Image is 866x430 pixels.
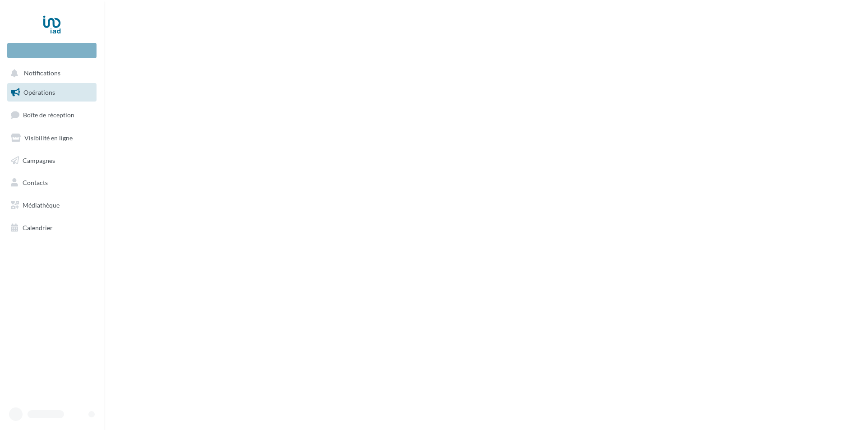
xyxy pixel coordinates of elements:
[5,83,98,102] a: Opérations
[5,151,98,170] a: Campagnes
[5,173,98,192] a: Contacts
[24,69,60,77] span: Notifications
[5,105,98,125] a: Boîte de réception
[5,196,98,215] a: Médiathèque
[24,134,73,142] span: Visibilité en ligne
[7,43,97,58] div: Nouvelle campagne
[5,129,98,148] a: Visibilité en ligne
[23,201,60,209] span: Médiathèque
[23,224,53,231] span: Calendrier
[23,111,74,119] span: Boîte de réception
[23,156,55,164] span: Campagnes
[5,218,98,237] a: Calendrier
[23,179,48,186] span: Contacts
[23,88,55,96] span: Opérations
